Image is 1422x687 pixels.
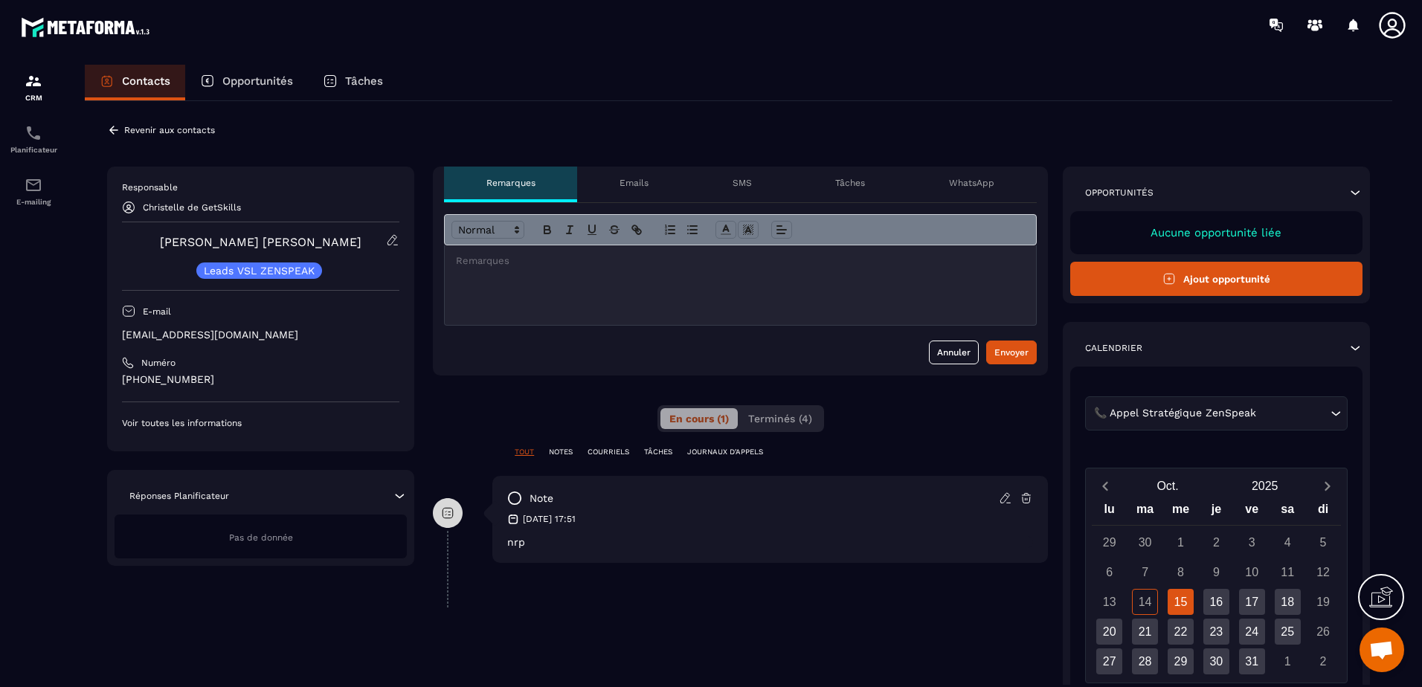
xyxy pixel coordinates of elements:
[122,372,399,387] p: [PHONE_NUMBER]
[1203,589,1229,615] div: 16
[25,176,42,194] img: email
[1132,619,1158,645] div: 21
[1092,499,1341,674] div: Calendar wrapper
[733,177,752,189] p: SMS
[1096,619,1122,645] div: 20
[4,165,63,217] a: emailemailE-mailing
[1275,559,1301,585] div: 11
[523,513,576,525] p: [DATE] 17:51
[4,94,63,102] p: CRM
[1239,619,1265,645] div: 24
[1127,499,1163,525] div: ma
[21,13,155,41] img: logo
[1275,529,1301,555] div: 4
[204,265,315,276] p: Leads VSL ZENSPEAK
[1216,473,1313,499] button: Open years overlay
[507,536,1033,548] p: nrp
[1310,589,1336,615] div: 19
[185,65,308,100] a: Opportunités
[25,124,42,142] img: scheduler
[122,417,399,429] p: Voir toutes les informations
[687,447,763,457] p: JOURNAUX D'APPELS
[1203,559,1229,585] div: 9
[1085,342,1142,354] p: Calendrier
[1132,648,1158,674] div: 28
[1132,529,1158,555] div: 30
[1270,499,1305,525] div: sa
[644,447,672,457] p: TÂCHES
[4,61,63,113] a: formationformationCRM
[143,306,171,317] p: E-mail
[1310,619,1336,645] div: 26
[1313,476,1341,496] button: Next month
[1168,589,1194,615] div: 15
[345,74,383,88] p: Tâches
[660,408,738,429] button: En cours (1)
[1168,619,1194,645] div: 22
[222,74,293,88] p: Opportunités
[986,341,1037,364] button: Envoyer
[1234,499,1270,525] div: ve
[739,408,821,429] button: Terminés (4)
[1132,589,1158,615] div: 14
[1091,405,1260,422] span: 📞 Appel Stratégique ZenSpeak
[530,491,553,506] p: note
[1203,529,1229,555] div: 2
[1275,619,1301,645] div: 25
[1119,473,1217,499] button: Open months overlay
[1096,589,1122,615] div: 13
[929,341,979,364] button: Annuler
[1239,589,1265,615] div: 17
[1239,529,1265,555] div: 3
[4,113,63,165] a: schedulerschedulerPlanificateur
[122,74,170,88] p: Contacts
[1092,499,1127,525] div: lu
[1360,628,1404,672] div: Ouvrir le chat
[1132,559,1158,585] div: 7
[1092,529,1341,674] div: Calendar days
[1239,559,1265,585] div: 10
[1096,559,1122,585] div: 6
[4,146,63,154] p: Planificateur
[25,72,42,90] img: formation
[85,65,185,100] a: Contacts
[1168,559,1194,585] div: 8
[1310,559,1336,585] div: 12
[949,177,994,189] p: WhatsApp
[160,235,361,249] a: [PERSON_NAME] [PERSON_NAME]
[1085,396,1348,430] div: Search for option
[748,413,812,425] span: Terminés (4)
[1096,648,1122,674] div: 27
[1275,589,1301,615] div: 18
[143,202,241,213] p: Christelle de GetSkills
[994,345,1029,360] div: Envoyer
[1203,648,1229,674] div: 30
[122,181,399,193] p: Responsable
[4,198,63,206] p: E-mailing
[1275,648,1301,674] div: 1
[141,357,176,369] p: Numéro
[620,177,649,189] p: Emails
[308,65,398,100] a: Tâches
[515,447,534,457] p: TOUT
[122,328,399,342] p: [EMAIL_ADDRESS][DOMAIN_NAME]
[1305,499,1341,525] div: di
[588,447,629,457] p: COURRIELS
[1168,529,1194,555] div: 1
[229,532,293,543] span: Pas de donnée
[549,447,573,457] p: NOTES
[1239,648,1265,674] div: 31
[835,177,865,189] p: Tâches
[1163,499,1199,525] div: me
[124,125,215,135] p: Revenir aux contacts
[1085,187,1154,199] p: Opportunités
[1092,476,1119,496] button: Previous month
[1310,529,1336,555] div: 5
[1310,648,1336,674] div: 2
[1096,529,1122,555] div: 29
[1203,619,1229,645] div: 23
[129,490,229,502] p: Réponses Planificateur
[1260,405,1327,422] input: Search for option
[486,177,535,189] p: Remarques
[1168,648,1194,674] div: 29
